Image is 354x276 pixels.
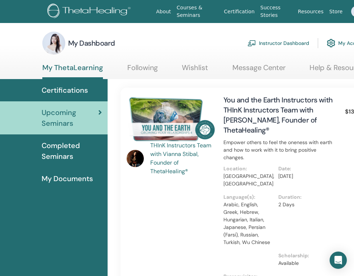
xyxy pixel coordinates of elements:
[42,63,103,79] a: My ThetaLearning
[223,172,274,188] p: [GEOGRAPHIC_DATA], [GEOGRAPHIC_DATA]
[223,95,333,135] a: You and the Earth Instructors with THInK Instructors Team with [PERSON_NAME], Founder of ThetaHea...
[182,63,208,77] a: Wishlist
[42,140,102,162] span: Completed Seminars
[278,165,329,172] p: Date :
[153,5,174,18] a: About
[278,252,329,259] p: Scholarship :
[223,139,333,161] p: Empower others to feel the oneness with earth and how to work with it to bring positive changes.
[127,150,144,167] img: default.jpg
[221,5,257,18] a: Certification
[223,165,274,172] p: Location :
[278,172,329,180] p: [DATE]
[295,5,327,18] a: Resources
[326,5,345,18] a: Store
[278,259,329,267] p: Available
[42,85,88,96] span: Certifications
[174,1,221,22] a: Courses & Seminars
[127,63,158,77] a: Following
[258,1,295,22] a: Success Stories
[232,63,285,77] a: Message Center
[247,35,309,51] a: Instructor Dashboard
[68,38,115,48] h3: My Dashboard
[42,107,98,129] span: Upcoming Seminars
[42,32,65,55] img: default.jpg
[327,37,335,49] img: cog.svg
[278,201,329,208] p: 2 Days
[42,173,93,184] span: My Documents
[223,201,274,246] p: Arabic, English, Greek, Hebrew, Hungarian, Italian, Japanese, Persian (Farsi), Russian, Turkish, ...
[47,4,133,20] img: logo.png
[247,40,256,46] img: chalkboard-teacher.svg
[330,252,347,269] div: Open Intercom Messenger
[278,193,329,201] p: Duration :
[150,141,217,176] a: THInK Instructors Team with Vianna Stibal, Founder of ThetaHealing®
[223,193,274,201] p: Language(s) :
[127,95,215,143] img: You and the Earth Instructors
